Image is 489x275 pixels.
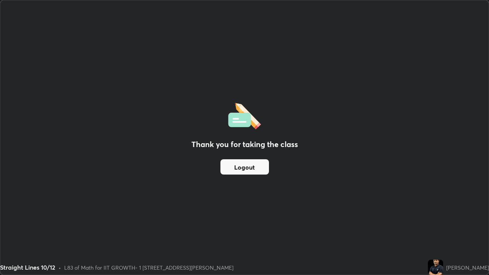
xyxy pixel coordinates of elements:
[191,139,298,150] h2: Thank you for taking the class
[446,264,489,272] div: [PERSON_NAME]
[220,159,269,175] button: Logout
[228,100,261,129] img: offlineFeedback.1438e8b3.svg
[64,264,233,272] div: L83 of Math for IIT GROWTH- 1 [STREET_ADDRESS][PERSON_NAME]
[58,264,61,272] div: •
[428,260,443,275] img: 8ca78bc1ed99470c85a873089a613cb3.jpg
